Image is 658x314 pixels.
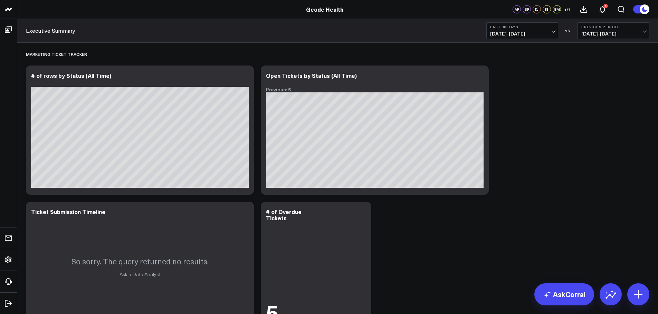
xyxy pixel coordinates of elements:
[31,208,105,215] div: Ticket Submission Timeline
[563,5,571,13] button: +6
[120,271,161,277] a: Ask a Data Analyst
[534,283,594,305] a: AskCorral
[71,256,209,266] p: So sorry. The query returned no results.
[513,5,521,13] div: AF
[266,87,484,92] div: Previous: 5
[523,5,531,13] div: SF
[306,6,343,13] a: Geode Health
[31,72,111,79] div: # of rows by Status (All Time)
[486,22,558,39] button: Last 30 Days[DATE]-[DATE]
[490,25,554,29] b: Last 30 Days
[533,5,541,13] div: KJ
[553,5,561,13] div: SM
[562,29,574,33] div: VS
[603,4,608,8] div: 1
[266,72,357,79] div: Open Tickets by Status (All Time)
[490,31,554,37] span: [DATE] - [DATE]
[26,46,87,62] div: Marketing Ticket Tracker
[581,31,646,37] span: [DATE] - [DATE]
[578,22,649,39] button: Previous Period[DATE]-[DATE]
[26,27,75,34] a: Executive Summary
[543,5,551,13] div: IS
[564,7,570,12] span: + 6
[266,208,302,222] div: # of Overdue Tickets
[581,25,646,29] b: Previous Period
